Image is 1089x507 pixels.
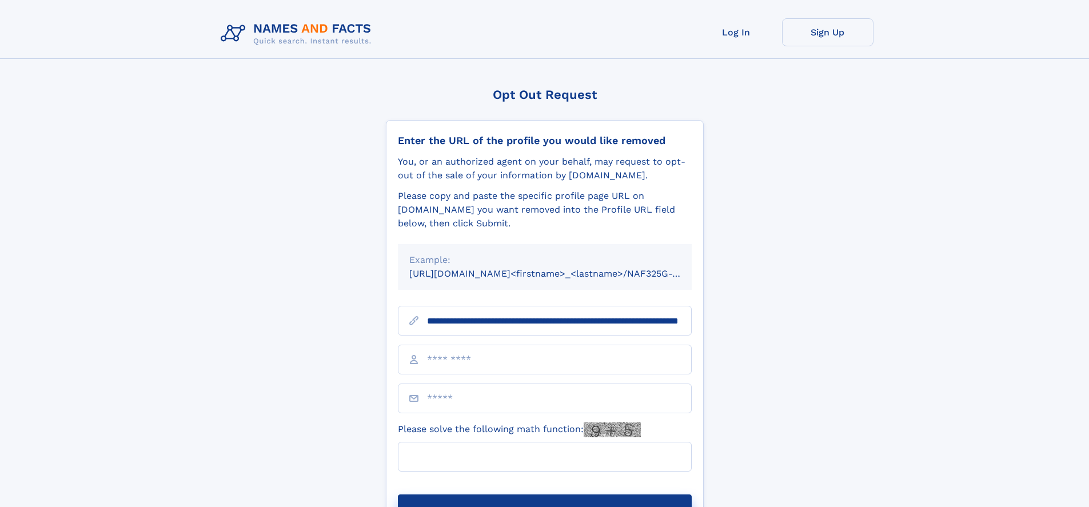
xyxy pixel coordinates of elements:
[386,87,704,102] div: Opt Out Request
[216,18,381,49] img: Logo Names and Facts
[782,18,873,46] a: Sign Up
[398,134,692,147] div: Enter the URL of the profile you would like removed
[398,422,641,437] label: Please solve the following math function:
[398,155,692,182] div: You, or an authorized agent on your behalf, may request to opt-out of the sale of your informatio...
[409,268,713,279] small: [URL][DOMAIN_NAME]<firstname>_<lastname>/NAF325G-xxxxxxxx
[398,189,692,230] div: Please copy and paste the specific profile page URL on [DOMAIN_NAME] you want removed into the Pr...
[409,253,680,267] div: Example:
[691,18,782,46] a: Log In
